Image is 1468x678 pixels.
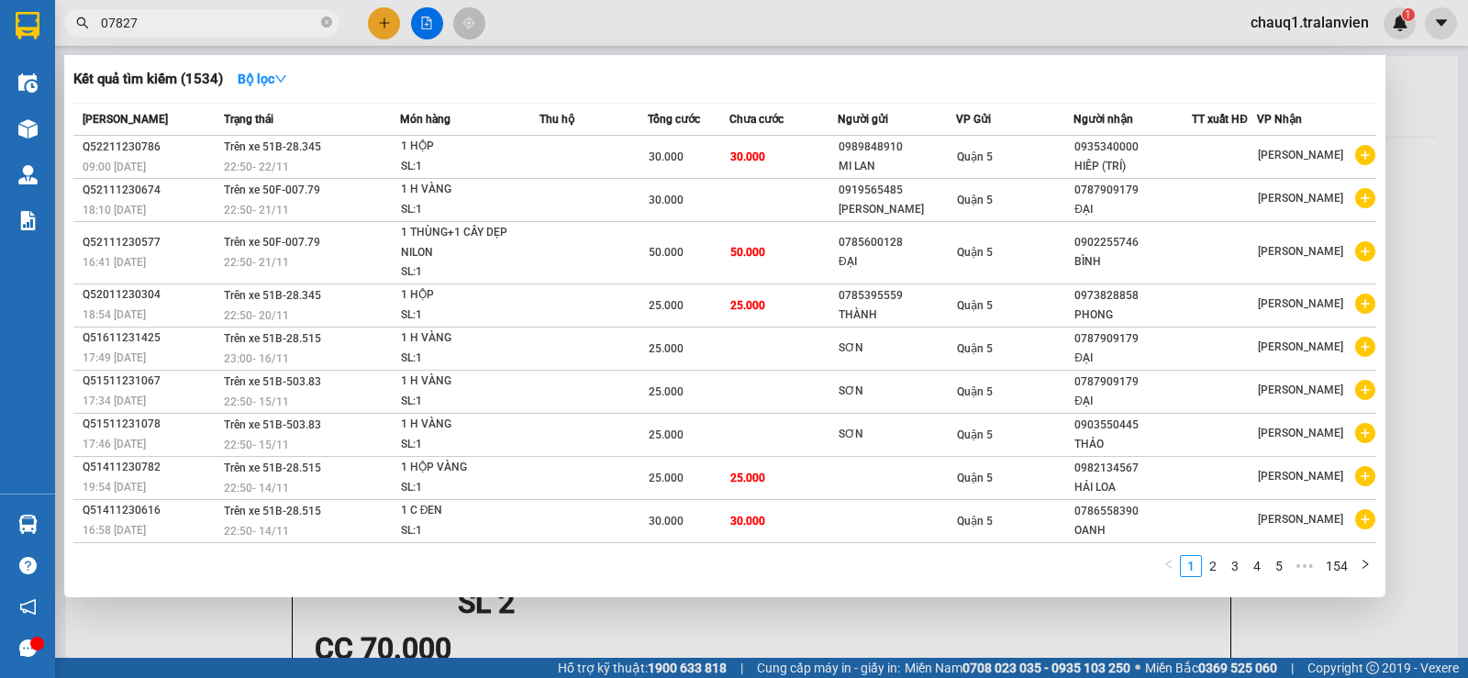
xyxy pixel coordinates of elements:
[83,481,146,494] span: 19:54 [DATE]
[19,598,37,616] span: notification
[957,194,993,206] span: Quận 5
[839,339,955,358] div: SƠN
[730,246,765,259] span: 50.000
[730,472,765,484] span: 25.000
[18,73,38,93] img: warehouse-icon
[1258,149,1343,161] span: [PERSON_NAME]
[1158,555,1180,577] button: left
[649,246,684,259] span: 50.000
[1074,200,1191,219] div: ĐẠI
[957,385,993,398] span: Quận 5
[1354,555,1376,577] button: right
[224,332,321,345] span: Trên xe 51B-28.515
[957,246,993,259] span: Quận 5
[83,395,146,407] span: 17:34 [DATE]
[23,118,67,205] b: Trà Lan Viên
[224,309,289,322] span: 22:50 - 20/11
[224,461,321,474] span: Trên xe 51B-28.515
[224,256,289,269] span: 22:50 - 21/11
[1258,513,1343,526] span: [PERSON_NAME]
[1074,502,1191,521] div: 0786558390
[224,352,289,365] span: 23:00 - 16/11
[1074,329,1191,349] div: 0787909179
[839,181,955,200] div: 0919565485
[19,557,37,574] span: question-circle
[1074,157,1191,176] div: HIÊP (TRÍ)
[1074,233,1191,252] div: 0902255746
[1355,466,1375,486] span: plus-circle
[18,165,38,184] img: warehouse-icon
[957,515,993,528] span: Quận 5
[401,521,539,541] div: SL: 1
[73,70,223,89] h3: Kết quả tìm kiếm ( 1534 )
[649,299,684,312] span: 25.000
[321,17,332,28] span: close-circle
[401,392,539,412] div: SL: 1
[1074,372,1191,392] div: 0787909179
[730,150,765,163] span: 30.000
[957,299,993,312] span: Quận 5
[83,501,218,520] div: Q51411230616
[1158,555,1180,577] li: Previous Page
[1355,380,1375,400] span: plus-circle
[83,372,218,391] div: Q51511231067
[839,233,955,252] div: 0785600128
[1354,555,1376,577] li: Next Page
[957,472,993,484] span: Quận 5
[101,13,317,33] input: Tìm tên, số ĐT hoặc mã đơn
[539,113,574,126] span: Thu hộ
[839,157,955,176] div: MI LAN
[1224,555,1246,577] li: 3
[1258,297,1343,310] span: [PERSON_NAME]
[1074,181,1191,200] div: 0787909179
[839,306,955,325] div: THÀNH
[224,482,289,495] span: 22:50 - 14/11
[83,438,146,450] span: 17:46 [DATE]
[401,328,539,349] div: 1 H VÀNG
[1355,294,1375,314] span: plus-circle
[1355,241,1375,261] span: plus-circle
[401,349,539,369] div: SL: 1
[401,435,539,455] div: SL: 1
[224,505,321,517] span: Trên xe 51B-28.515
[1074,286,1191,306] div: 0973828858
[649,385,684,398] span: 25.000
[401,306,539,326] div: SL: 1
[224,183,320,196] span: Trên xe 50F-007.79
[83,351,146,364] span: 17:49 [DATE]
[1203,556,1223,576] a: 2
[83,161,146,173] span: 09:00 [DATE]
[1320,556,1353,576] a: 154
[1074,252,1191,272] div: BÌNH
[401,157,539,177] div: SL: 1
[1073,113,1133,126] span: Người nhận
[1180,555,1202,577] li: 1
[83,285,218,305] div: Q52011230304
[730,299,765,312] span: 25.000
[1290,555,1319,577] li: Next 5 Pages
[1225,556,1245,576] a: 3
[1074,306,1191,325] div: PHONG
[224,439,289,451] span: 22:50 - 15/11
[113,27,182,208] b: Trà Lan Viên - Gửi khách hàng
[1163,559,1174,570] span: left
[1355,188,1375,208] span: plus-circle
[19,639,37,657] span: message
[1355,337,1375,357] span: plus-circle
[1074,138,1191,157] div: 0935340000
[838,113,888,126] span: Người gửi
[238,72,287,86] strong: Bộ lọc
[224,161,289,173] span: 22:50 - 22/11
[1258,340,1343,353] span: [PERSON_NAME]
[1258,470,1343,483] span: [PERSON_NAME]
[1355,423,1375,443] span: plus-circle
[401,285,539,306] div: 1 HỘP
[1290,555,1319,577] span: •••
[199,23,243,67] img: logo.jpg
[1258,383,1343,396] span: [PERSON_NAME]
[224,375,321,388] span: Trên xe 51B-503.83
[957,428,993,441] span: Quận 5
[957,342,993,355] span: Quận 5
[224,236,320,249] span: Trên xe 50F-007.79
[401,137,539,157] div: 1 HỘP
